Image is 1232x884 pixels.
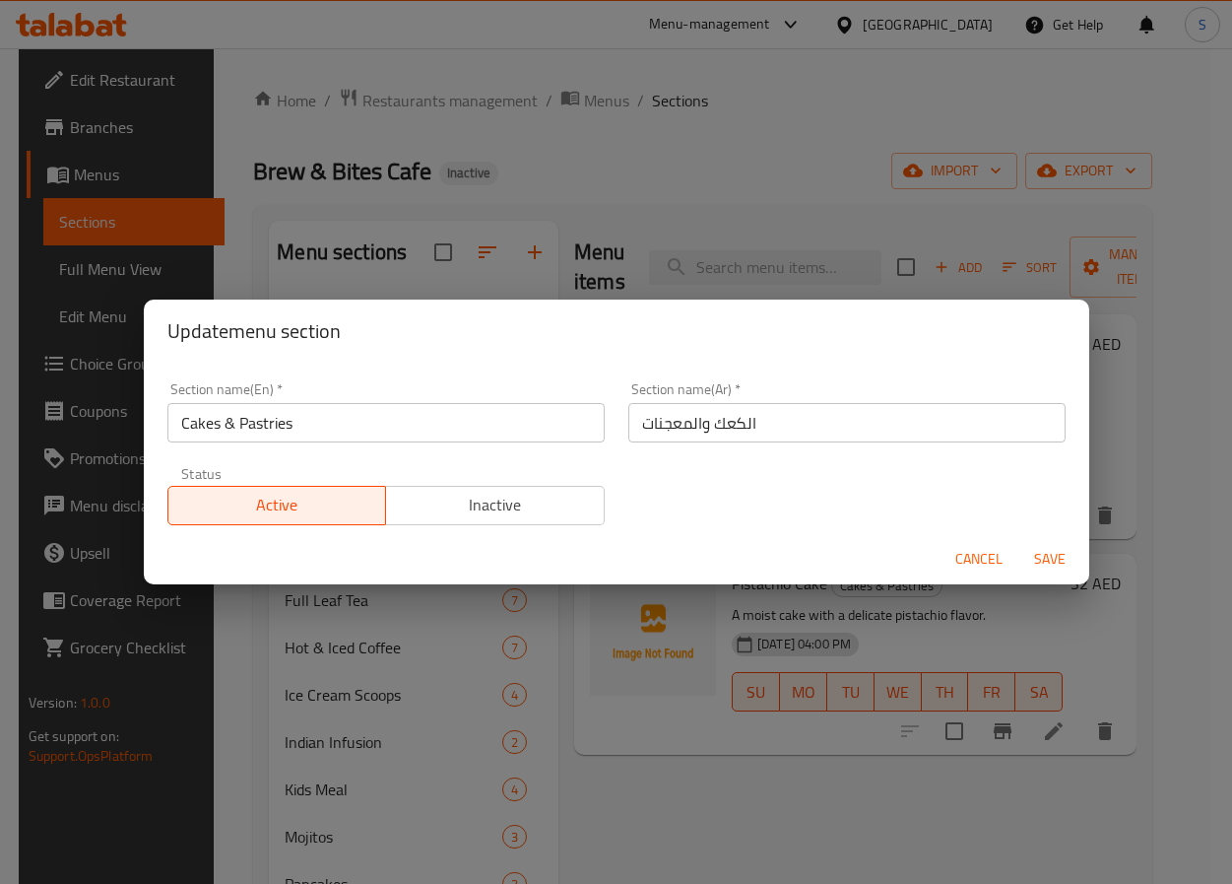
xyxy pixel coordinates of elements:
span: Inactive [394,491,597,519]
span: Cancel [955,547,1003,572]
h2: Update menu section [167,315,1066,347]
button: Save [1018,541,1081,578]
span: Active [176,491,379,519]
button: Active [167,486,387,525]
span: Save [1026,547,1073,572]
button: Cancel [947,541,1010,578]
input: Please enter section name(en) [167,403,605,442]
button: Inactive [385,486,605,525]
input: Please enter section name(ar) [628,403,1066,442]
